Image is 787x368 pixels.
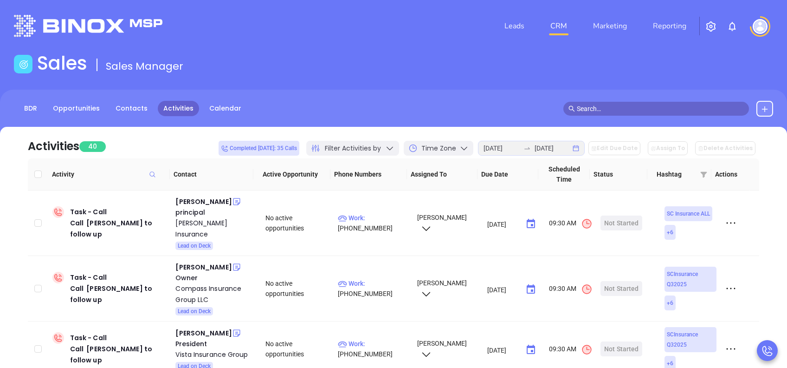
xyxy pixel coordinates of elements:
[37,52,87,74] h1: Sales
[178,306,211,316] span: Lead on Deck
[416,340,467,357] span: [PERSON_NAME]
[175,262,232,273] div: [PERSON_NAME]
[338,339,408,359] p: [PHONE_NUMBER]
[667,298,673,308] span: + 6
[549,283,593,295] span: 09:30 AM
[106,59,183,73] span: Sales Manager
[487,285,518,294] input: MM/DD/YYYY
[338,213,408,233] p: [PHONE_NUMBER]
[70,283,168,305] div: Call [PERSON_NAME] to follow up
[590,158,647,191] th: Status
[175,273,252,283] div: Owner
[604,342,639,356] div: Not Started
[338,214,365,222] span: Work :
[522,341,540,359] button: Choose date, selected date is Aug 12, 2025
[695,141,755,155] button: Delete Activities
[175,283,252,305] a: Compass Insurance Group LLC
[727,21,738,32] img: iconNotification
[175,349,252,360] a: Vista Insurance Group
[47,101,105,116] a: Opportunities
[648,141,688,155] button: Assign To
[667,269,714,289] span: SCInsurance Q32025
[170,158,253,191] th: Contact
[711,158,750,191] th: Actions
[522,280,540,299] button: Choose date, selected date is Aug 12, 2025
[52,169,166,179] span: Activity
[535,143,571,153] input: End date
[523,145,531,152] span: swap-right
[484,143,520,153] input: Start date
[19,101,43,116] a: BDR
[753,19,768,34] img: user
[175,196,232,207] div: [PERSON_NAME]
[158,101,199,116] a: Activities
[705,21,716,32] img: iconSetting
[538,158,589,191] th: Scheduled Time
[604,281,639,296] div: Not Started
[338,280,365,287] span: Work :
[330,158,407,191] th: Phone Numbers
[204,101,247,116] a: Calendar
[70,206,168,240] div: Task - Call
[325,144,381,153] span: Filter Activities by
[477,158,538,191] th: Due Date
[79,141,106,152] span: 40
[28,138,79,155] div: Activities
[657,169,696,179] span: Hashtag
[338,278,408,299] p: [PHONE_NUMBER]
[178,241,211,251] span: Lead on Deck
[221,143,297,153] span: Completed [DATE]: 35 Calls
[667,209,710,219] span: SC Insurance ALL
[265,278,330,299] div: No active opportunities
[265,339,330,359] div: No active opportunities
[577,104,744,114] input: Search…
[487,219,518,229] input: MM/DD/YYYY
[523,145,531,152] span: to
[667,329,714,350] span: SCInsurance Q32025
[14,15,162,37] img: logo
[175,328,232,339] div: [PERSON_NAME]
[649,17,690,35] a: Reporting
[487,345,518,355] input: MM/DD/YYYY
[501,17,528,35] a: Leads
[568,105,575,112] span: search
[416,214,467,231] span: [PERSON_NAME]
[70,332,168,366] div: Task - Call
[70,343,168,366] div: Call [PERSON_NAME] to follow up
[110,101,153,116] a: Contacts
[589,17,631,35] a: Marketing
[416,279,467,297] span: [PERSON_NAME]
[549,218,593,230] span: 09:30 AM
[175,217,252,240] a: [PERSON_NAME] Insurance
[265,213,330,233] div: No active opportunities
[547,17,571,35] a: CRM
[70,217,168,240] div: Call [PERSON_NAME] to follow up
[70,272,168,305] div: Task - Call
[522,215,540,233] button: Choose date, selected date is Aug 12, 2025
[338,340,365,348] span: Work :
[175,339,252,349] div: President
[421,144,456,153] span: Time Zone
[588,141,640,155] button: Edit Due Date
[604,216,639,230] div: Not Started
[407,158,477,191] th: Assigned To
[667,227,673,237] span: + 6
[175,207,252,217] div: principal
[253,158,330,191] th: Active Opportunity
[549,344,593,355] span: 09:30 AM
